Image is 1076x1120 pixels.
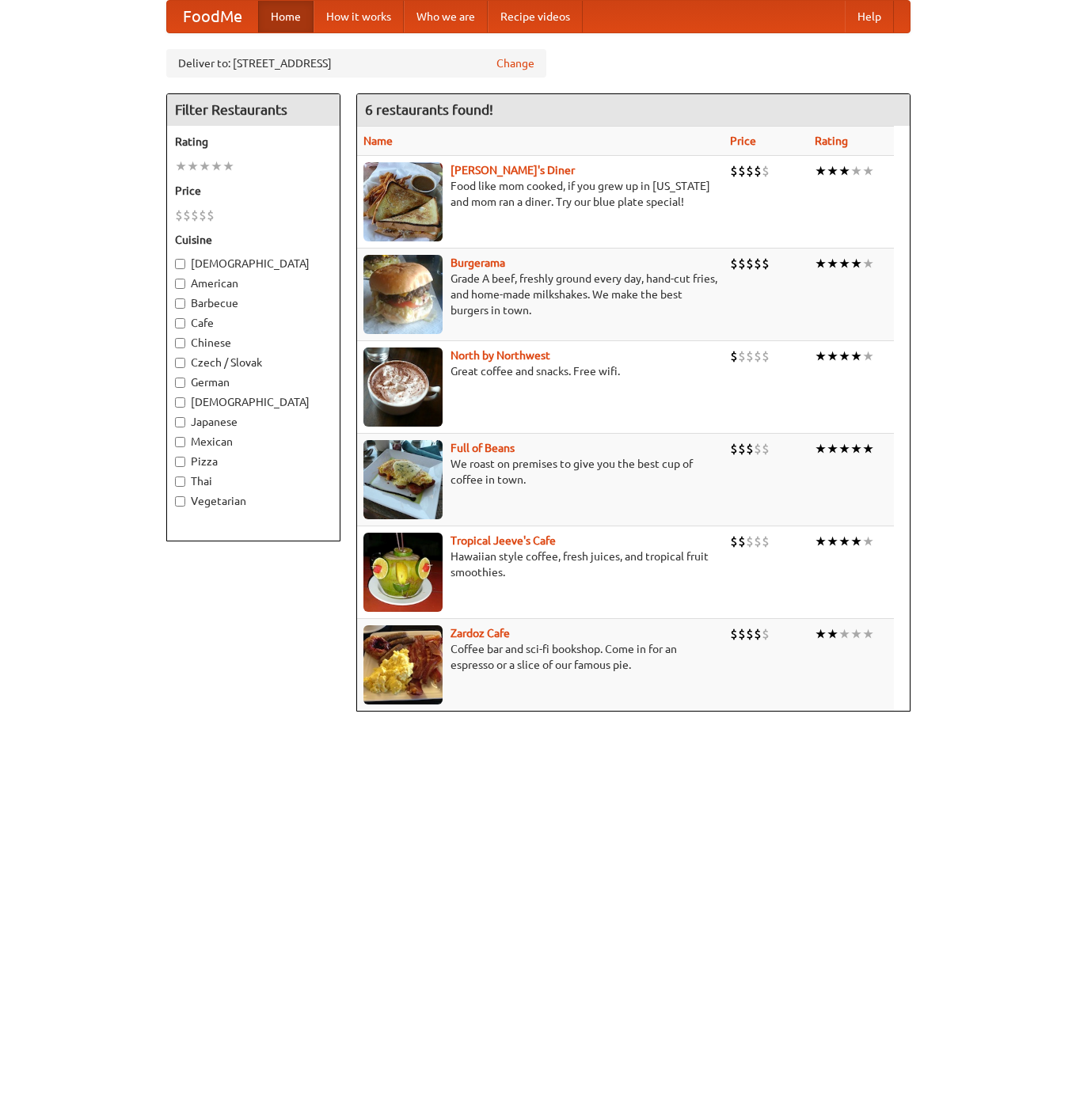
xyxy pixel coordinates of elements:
[363,271,717,318] p: Grade A beef, freshly ground every day, hand-cut fries, and home-made milkshakes. We make the bes...
[815,135,848,147] a: Rating
[762,625,770,643] li: $
[815,162,827,180] li: ★
[862,255,874,272] li: ★
[746,347,754,365] li: $
[175,434,332,450] label: Mexican
[838,625,850,643] li: ★
[207,207,215,224] li: $
[451,349,550,362] a: North by Northwest
[838,440,850,457] li: ★
[451,627,510,640] a: Zardoz Cafe
[175,397,185,408] input: [DEMOGRAPHIC_DATA]
[363,363,717,379] p: Great coffee and snacks. Free wifi.
[363,641,717,673] p: Coffee bar and sci-fi bookshop. Come in for an espresso or a slice of our famous pie.
[838,255,850,272] li: ★
[738,347,746,365] li: $
[363,625,443,704] img: zardoz.jpg
[762,347,770,365] li: $
[746,625,754,643] li: $
[827,533,838,550] li: ★
[258,1,314,32] a: Home
[363,549,717,580] p: Hawaiian style coffee, fresh juices, and tropical fruit smoothies.
[827,347,838,365] li: ★
[815,347,827,365] li: ★
[175,259,185,269] input: [DEMOGRAPHIC_DATA]
[754,255,762,272] li: $
[762,255,770,272] li: $
[211,158,222,175] li: ★
[838,533,850,550] li: ★
[175,378,185,388] input: German
[175,158,187,175] li: ★
[175,134,332,150] h5: Rating
[175,394,332,410] label: [DEMOGRAPHIC_DATA]
[746,162,754,180] li: $
[850,347,862,365] li: ★
[862,625,874,643] li: ★
[451,256,505,269] a: Burgerama
[730,440,738,457] li: $
[746,440,754,457] li: $
[862,347,874,365] li: ★
[175,374,332,390] label: German
[175,335,332,351] label: Chinese
[175,183,332,199] h5: Price
[815,625,827,643] li: ★
[746,533,754,550] li: $
[862,162,874,180] li: ★
[175,207,183,224] li: $
[730,533,738,550] li: $
[175,232,332,248] h5: Cuisine
[175,275,332,291] label: American
[730,135,756,147] a: Price
[815,533,827,550] li: ★
[730,162,738,180] li: $
[183,207,191,224] li: $
[191,207,199,224] li: $
[827,255,838,272] li: ★
[488,1,583,32] a: Recipe videos
[451,442,515,454] a: Full of Beans
[762,533,770,550] li: $
[175,454,332,469] label: Pizza
[175,295,332,311] label: Barbecue
[365,102,493,117] ng-pluralize: 6 restaurants found!
[451,164,575,177] a: [PERSON_NAME]'s Diner
[175,476,185,487] input: Thai
[862,440,874,457] li: ★
[363,347,443,427] img: north.jpg
[738,533,746,550] li: $
[363,456,717,488] p: We roast on premises to give you the best cup of coffee in town.
[730,625,738,643] li: $
[738,255,746,272] li: $
[175,298,185,309] input: Barbecue
[850,255,862,272] li: ★
[754,533,762,550] li: $
[175,338,185,348] input: Chinese
[850,625,862,643] li: ★
[363,440,443,519] img: beans.jpg
[738,440,746,457] li: $
[762,440,770,457] li: $
[827,625,838,643] li: ★
[762,162,770,180] li: $
[363,178,717,210] p: Food like mom cooked, if you grew up in [US_STATE] and mom ran a diner. Try our blue plate special!
[363,162,443,241] img: sallys.jpg
[175,256,332,271] label: [DEMOGRAPHIC_DATA]
[404,1,488,32] a: Who we are
[862,533,874,550] li: ★
[363,533,443,612] img: jeeves.jpg
[850,162,862,180] li: ★
[175,417,185,427] input: Japanese
[167,1,258,32] a: FoodMe
[175,315,332,331] label: Cafe
[815,255,827,272] li: ★
[222,158,234,175] li: ★
[815,440,827,457] li: ★
[175,457,185,467] input: Pizza
[845,1,894,32] a: Help
[451,534,556,547] a: Tropical Jeeve's Cafe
